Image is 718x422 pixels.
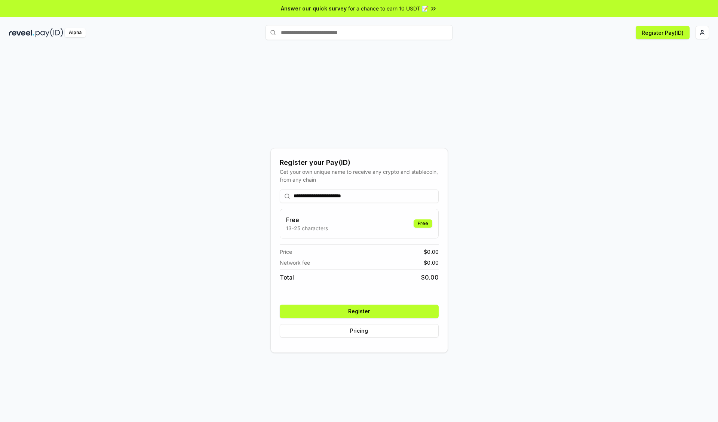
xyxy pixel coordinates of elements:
[414,219,432,228] div: Free
[280,324,439,338] button: Pricing
[636,26,690,39] button: Register Pay(ID)
[280,248,292,256] span: Price
[280,168,439,184] div: Get your own unique name to receive any crypto and stablecoin, from any chain
[280,157,439,168] div: Register your Pay(ID)
[286,215,328,224] h3: Free
[281,4,347,12] span: Answer our quick survey
[424,248,439,256] span: $ 0.00
[280,273,294,282] span: Total
[9,28,34,37] img: reveel_dark
[424,259,439,267] span: $ 0.00
[421,273,439,282] span: $ 0.00
[280,259,310,267] span: Network fee
[280,305,439,318] button: Register
[286,224,328,232] p: 13-25 characters
[65,28,86,37] div: Alpha
[348,4,428,12] span: for a chance to earn 10 USDT 📝
[36,28,63,37] img: pay_id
